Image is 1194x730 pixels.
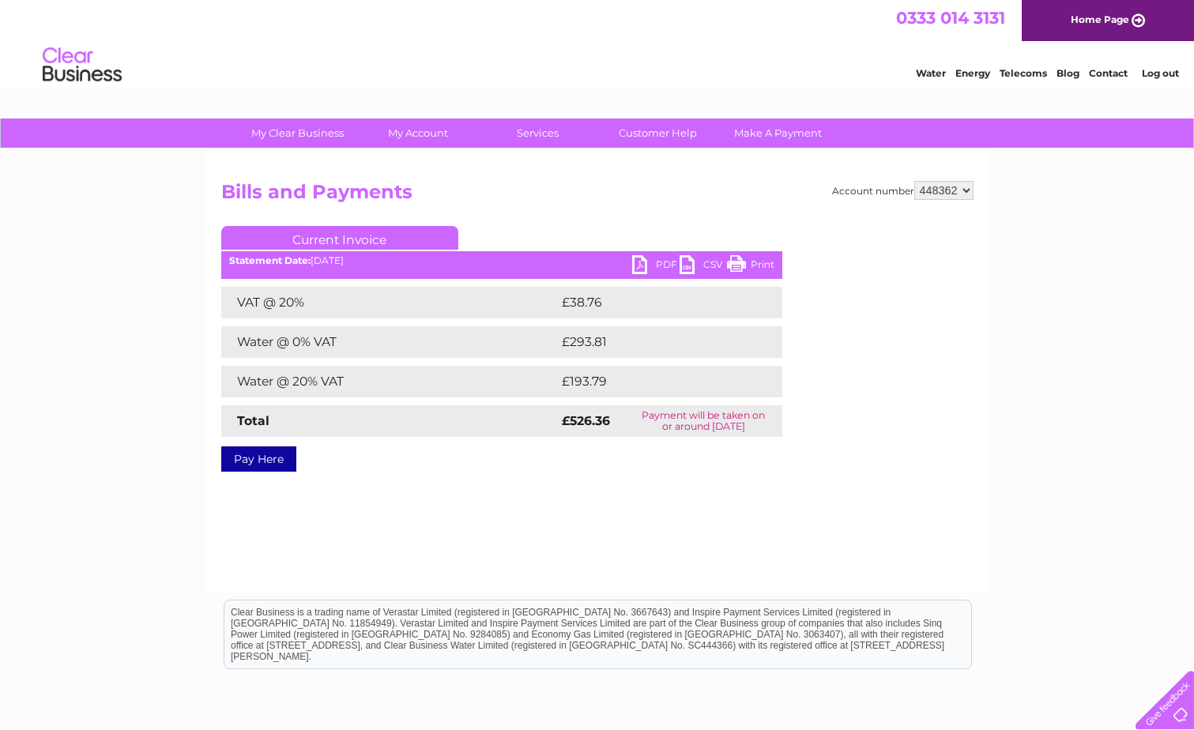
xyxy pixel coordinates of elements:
[221,226,458,250] a: Current Invoice
[680,255,727,278] a: CSV
[625,405,782,437] td: Payment will be taken on or around [DATE]
[237,413,269,428] strong: Total
[562,413,610,428] strong: £526.36
[224,9,971,77] div: Clear Business is a trading name of Verastar Limited (registered in [GEOGRAPHIC_DATA] No. 3667643...
[42,41,122,89] img: logo.png
[916,67,946,79] a: Water
[473,119,603,148] a: Services
[221,446,296,472] a: Pay Here
[558,366,753,397] td: £193.79
[221,326,558,358] td: Water @ 0% VAT
[896,8,1005,28] a: 0333 014 3131
[727,255,774,278] a: Print
[221,255,782,266] div: [DATE]
[221,181,974,211] h2: Bills and Payments
[832,181,974,200] div: Account number
[232,119,363,148] a: My Clear Business
[1142,67,1179,79] a: Log out
[229,254,311,266] b: Statement Date:
[352,119,483,148] a: My Account
[713,119,843,148] a: Make A Payment
[955,67,990,79] a: Energy
[1089,67,1128,79] a: Contact
[632,255,680,278] a: PDF
[558,326,753,358] td: £293.81
[558,287,751,318] td: £38.76
[593,119,723,148] a: Customer Help
[221,287,558,318] td: VAT @ 20%
[221,366,558,397] td: Water @ 20% VAT
[1057,67,1079,79] a: Blog
[1000,67,1047,79] a: Telecoms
